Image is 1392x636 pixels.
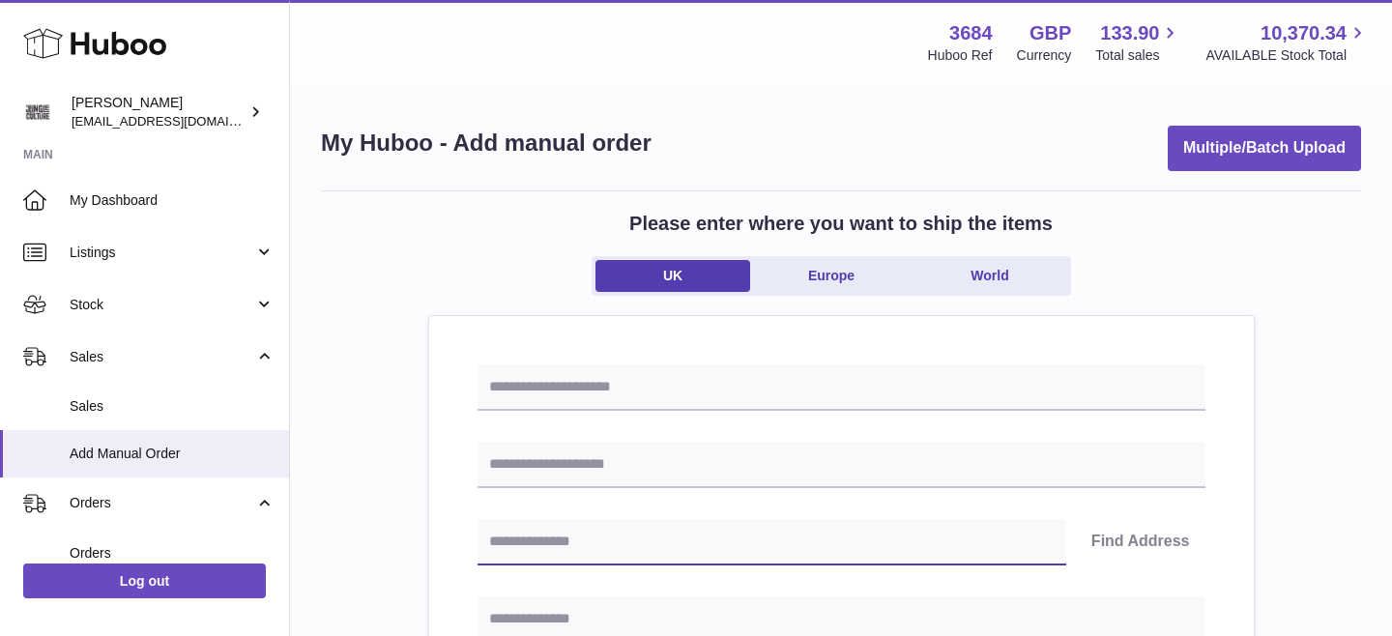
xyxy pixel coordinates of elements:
[1029,20,1071,46] strong: GBP
[629,211,1053,237] h2: Please enter where you want to ship the items
[70,544,275,563] span: Orders
[1100,20,1159,46] span: 133.90
[23,564,266,598] a: Log out
[928,46,993,65] div: Huboo Ref
[1017,46,1072,65] div: Currency
[70,494,254,512] span: Orders
[1205,20,1369,65] a: 10,370.34 AVAILABLE Stock Total
[70,191,275,210] span: My Dashboard
[1095,20,1181,65] a: 133.90 Total sales
[70,397,275,416] span: Sales
[1168,126,1361,171] button: Multiple/Batch Upload
[949,20,993,46] strong: 3684
[70,244,254,262] span: Listings
[595,260,750,292] a: UK
[913,260,1067,292] a: World
[72,113,284,129] span: [EMAIL_ADDRESS][DOMAIN_NAME]
[321,128,652,159] h1: My Huboo - Add manual order
[1095,46,1181,65] span: Total sales
[70,296,254,314] span: Stock
[70,445,275,463] span: Add Manual Order
[1205,46,1369,65] span: AVAILABLE Stock Total
[70,348,254,366] span: Sales
[1261,20,1347,46] span: 10,370.34
[23,98,52,127] img: theinternationalventure@gmail.com
[754,260,909,292] a: Europe
[72,94,246,130] div: [PERSON_NAME]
